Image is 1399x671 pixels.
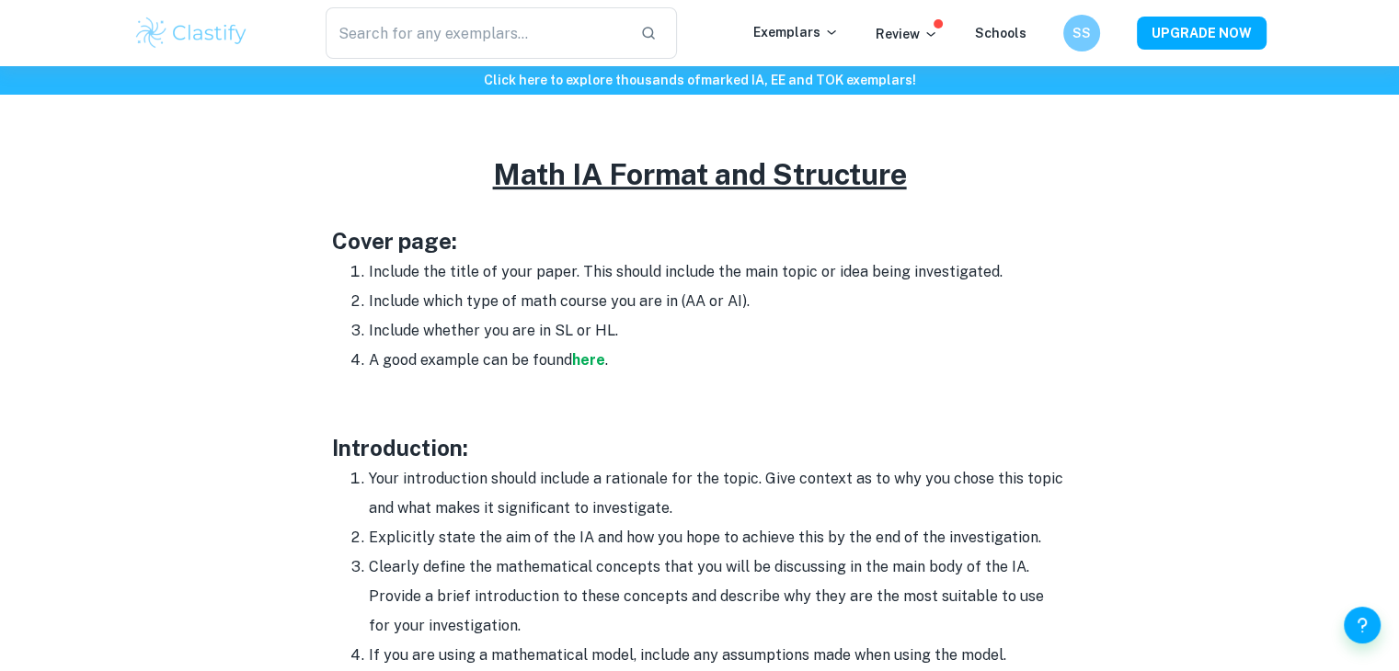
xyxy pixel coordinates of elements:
a: here [572,351,605,369]
li: Clearly define the mathematical concepts that you will be discussing in the main body of the IA. ... [369,552,1068,641]
h6: Click here to explore thousands of marked IA, EE and TOK exemplars ! [4,70,1395,90]
button: SS [1063,15,1100,51]
p: Review [876,24,938,44]
h6: SS [1071,23,1092,43]
li: A good example can be found . [369,346,1068,375]
li: Explicitly state the aim of the IA and how you hope to achieve this by the end of the investigation. [369,523,1068,552]
h3: Cover page: [332,224,1068,257]
p: Exemplars [753,22,839,42]
a: Schools [975,26,1026,40]
li: Include the title of your paper. This should include the main topic or idea being investigated. [369,257,1068,287]
button: Help and Feedback [1344,607,1381,643]
input: Search for any exemplars... [326,7,626,59]
button: UPGRADE NOW [1137,17,1267,50]
h3: Introduction: [332,431,1068,464]
img: Clastify logo [133,15,250,51]
li: Include which type of math course you are in (AA or AI). [369,287,1068,316]
u: Math IA Format and Structure [493,157,907,191]
li: If you are using a mathematical model, include any assumptions made when using the model. [369,641,1068,670]
li: Your introduction should include a rationale for the topic. Give context as to why you chose this... [369,464,1068,523]
li: Include whether you are in SL or HL. [369,316,1068,346]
